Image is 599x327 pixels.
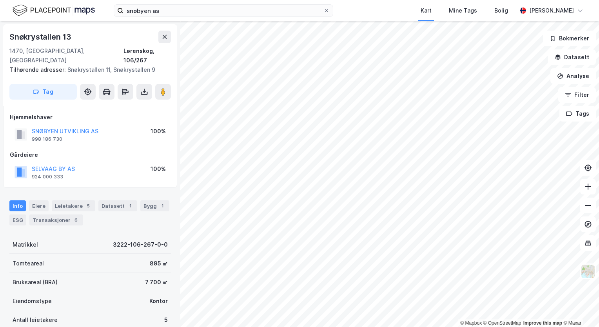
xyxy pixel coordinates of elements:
[421,6,432,15] div: Kart
[543,31,596,46] button: Bokmerker
[9,46,123,65] div: 1470, [GEOGRAPHIC_DATA], [GEOGRAPHIC_DATA]
[9,31,73,43] div: Snøkrystallen 13
[29,200,49,211] div: Eiere
[52,200,95,211] div: Leietakere
[560,289,599,327] iframe: Chat Widget
[9,214,26,225] div: ESG
[98,200,137,211] div: Datasett
[123,46,171,65] div: Lørenskog, 106/267
[29,214,83,225] div: Transaksjoner
[150,259,168,268] div: 895 ㎡
[13,4,95,17] img: logo.f888ab2527a4732fd821a326f86c7f29.svg
[13,296,52,306] div: Eiendomstype
[9,84,77,100] button: Tag
[550,68,596,84] button: Analyse
[9,66,67,73] span: Tilhørende adresser:
[581,264,595,279] img: Z
[113,240,168,249] div: 3222-106-267-0-0
[158,202,166,210] div: 1
[13,278,58,287] div: Bruksareal (BRA)
[460,320,482,326] a: Mapbox
[13,315,58,325] div: Antall leietakere
[151,127,166,136] div: 100%
[126,202,134,210] div: 1
[558,87,596,103] button: Filter
[560,289,599,327] div: Kontrollprogram for chat
[32,136,62,142] div: 998 186 730
[9,65,165,74] div: Snøkrystallen 11, Snøkrystallen 9
[9,200,26,211] div: Info
[84,202,92,210] div: 5
[145,278,168,287] div: 7 700 ㎡
[13,240,38,249] div: Matrikkel
[523,320,562,326] a: Improve this map
[164,315,168,325] div: 5
[10,150,171,160] div: Gårdeiere
[529,6,574,15] div: [PERSON_NAME]
[32,174,63,180] div: 924 000 333
[10,113,171,122] div: Hjemmelshaver
[559,106,596,122] button: Tags
[72,216,80,224] div: 6
[140,200,169,211] div: Bygg
[151,164,166,174] div: 100%
[483,320,521,326] a: OpenStreetMap
[13,259,44,268] div: Tomteareal
[548,49,596,65] button: Datasett
[123,5,323,16] input: Søk på adresse, matrikkel, gårdeiere, leietakere eller personer
[149,296,168,306] div: Kontor
[449,6,477,15] div: Mine Tags
[494,6,508,15] div: Bolig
